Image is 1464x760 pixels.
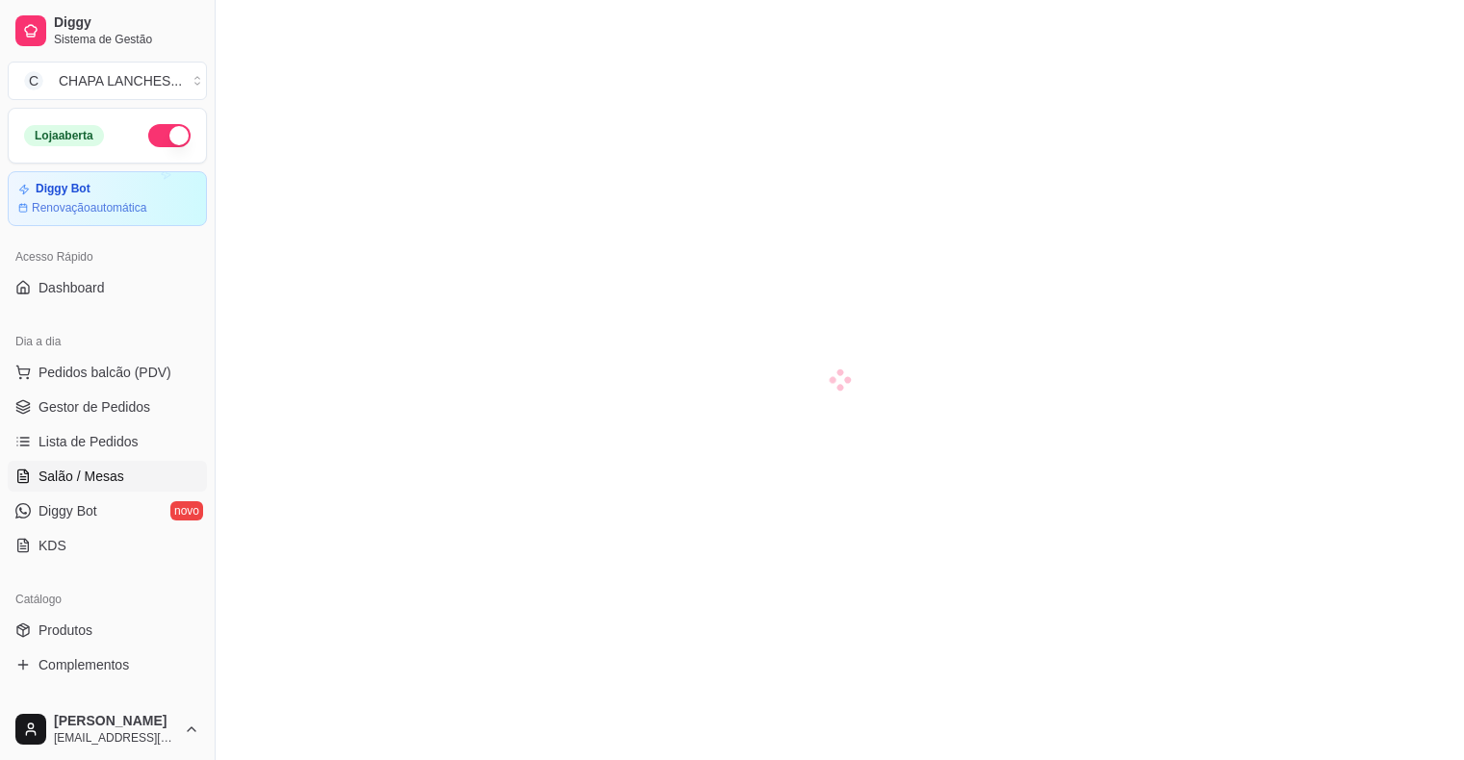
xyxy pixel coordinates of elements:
span: Complementos [39,655,129,674]
span: Dashboard [39,278,105,297]
div: CHAPA LANCHES ... [59,71,182,90]
a: Diggy BotRenovaçãoautomática [8,171,207,226]
a: DiggySistema de Gestão [8,8,207,54]
span: Diggy Bot [39,501,97,520]
span: Salão / Mesas [39,467,124,486]
a: Lista de Pedidos [8,426,207,457]
span: [PERSON_NAME] [54,713,176,730]
span: Diggy [54,14,199,32]
span: [EMAIL_ADDRESS][DOMAIN_NAME] [54,730,176,746]
button: [PERSON_NAME][EMAIL_ADDRESS][DOMAIN_NAME] [8,706,207,752]
div: Loja aberta [24,125,104,146]
a: Gestor de Pedidos [8,392,207,422]
article: Diggy Bot [36,182,90,196]
span: KDS [39,536,66,555]
button: Alterar Status [148,124,191,147]
span: Pedidos balcão (PDV) [39,363,171,382]
article: Renovação automática [32,200,146,215]
span: C [24,71,43,90]
a: Produtos [8,615,207,646]
a: Dashboard [8,272,207,303]
div: Catálogo [8,584,207,615]
button: Pedidos balcão (PDV) [8,357,207,388]
a: KDS [8,530,207,561]
a: Salão / Mesas [8,461,207,492]
span: Lista de Pedidos [39,432,139,451]
a: Complementos [8,649,207,680]
span: Gestor de Pedidos [39,397,150,417]
span: Produtos [39,621,92,640]
span: Sistema de Gestão [54,32,199,47]
button: Select a team [8,62,207,100]
a: Diggy Botnovo [8,495,207,526]
div: Acesso Rápido [8,241,207,272]
div: Dia a dia [8,326,207,357]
